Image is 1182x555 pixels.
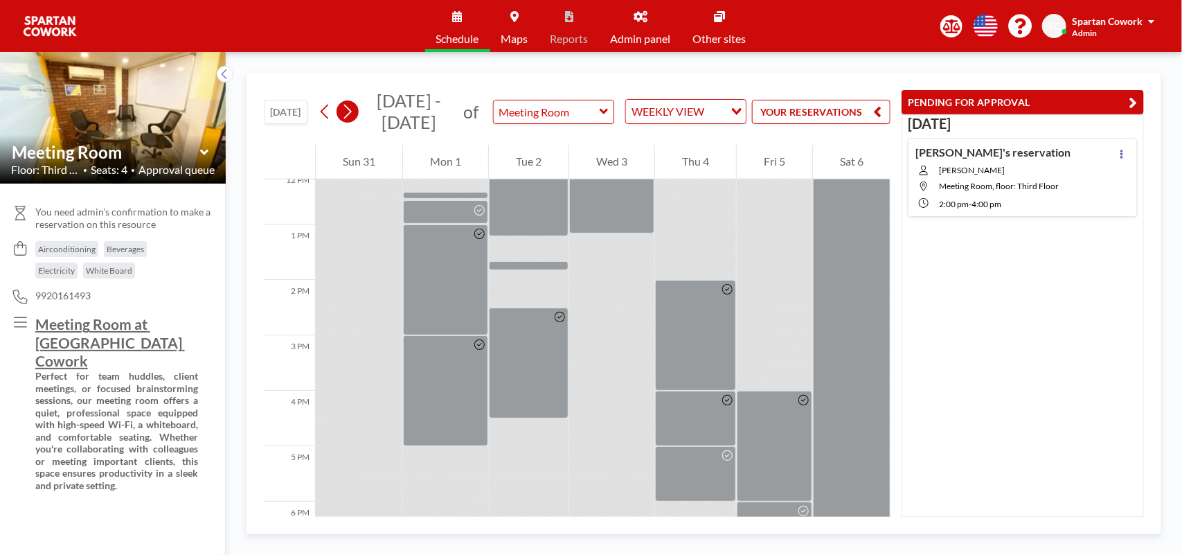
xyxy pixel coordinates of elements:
[131,166,135,175] span: •
[971,199,1001,209] span: 4:00 PM
[436,33,479,44] span: Schedule
[11,163,80,177] span: Floor: Third Flo...
[813,145,890,179] div: Sat 6
[626,100,746,123] div: Search for option
[939,181,1059,191] span: Meeting Room, floor: Third Floor
[939,165,1073,175] span: [PERSON_NAME]
[915,146,1071,159] h4: [PERSON_NAME]'s reservation
[1048,20,1060,33] span: SC
[969,199,971,209] span: -
[86,265,132,276] span: White Board
[264,446,315,502] div: 5 PM
[489,145,568,179] div: Tue 2
[83,166,87,175] span: •
[35,206,215,230] span: You need admin's confirmation to make a reservation on this resource
[708,103,723,121] input: Search for option
[629,103,707,121] span: WEEKLY VIEW
[264,100,307,124] button: [DATE]
[35,370,200,491] strong: Perfect for team huddles, client meetings, or focused brainstorming sessions, our meeting room of...
[91,163,127,177] span: Seats: 4
[12,142,200,162] input: Meeting Room
[908,115,1138,132] h3: [DATE]
[737,145,812,179] div: Fri 5
[38,265,75,276] span: Electricity
[22,12,78,40] img: organization-logo
[1072,28,1097,38] span: Admin
[494,100,600,123] input: Meeting Room
[264,224,315,280] div: 1 PM
[35,315,185,369] u: Meeting Room at [GEOGRAPHIC_DATA] Cowork
[38,244,96,254] span: Airconditioning
[693,33,746,44] span: Other sites
[264,280,315,335] div: 2 PM
[902,90,1144,114] button: PENDING FOR APPROVAL
[569,145,654,179] div: Wed 3
[550,33,589,44] span: Reports
[655,145,736,179] div: Thu 4
[1072,15,1143,27] span: Spartan Cowork
[316,145,402,179] div: Sun 31
[264,169,315,224] div: 12 PM
[107,244,144,254] span: Beverages
[752,100,890,124] button: YOUR RESERVATIONS
[138,163,215,177] span: Approval queue
[501,33,528,44] span: Maps
[377,90,441,132] span: [DATE] - [DATE]
[403,145,488,179] div: Mon 1
[611,33,671,44] span: Admin panel
[35,290,91,302] span: 9920161493
[463,101,478,123] span: of
[264,391,315,446] div: 4 PM
[939,199,969,209] span: 2:00 PM
[264,335,315,391] div: 3 PM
